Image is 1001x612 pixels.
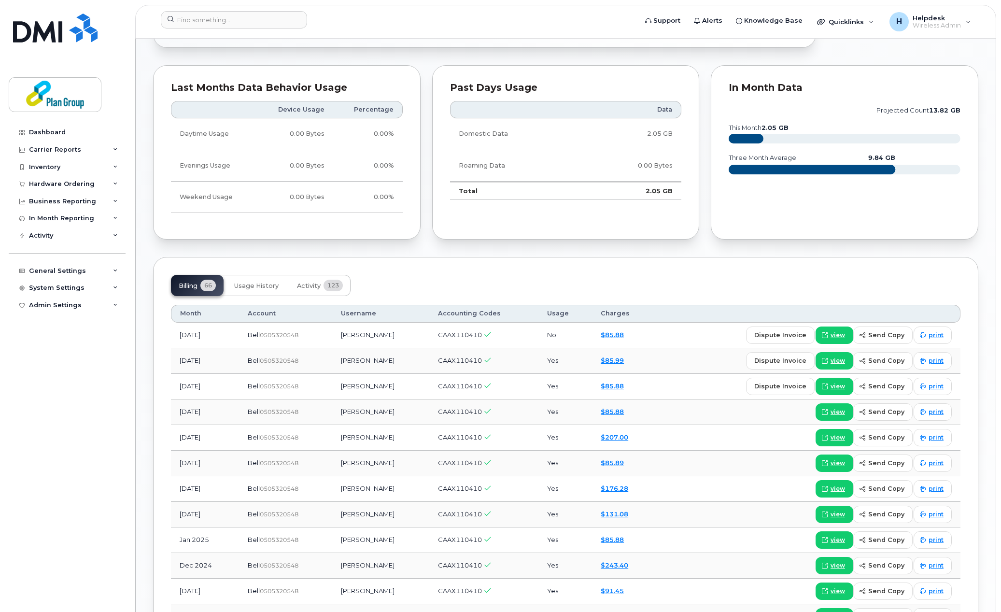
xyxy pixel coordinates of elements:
span: Wireless Admin [913,22,961,29]
td: Daytime Usage [171,118,256,150]
span: Bell [248,459,260,467]
input: Find something... [161,11,307,28]
a: print [914,531,952,549]
span: CAAX110410 [438,536,482,543]
span: CAAX110410 [438,459,482,467]
span: CAAX110410 [438,484,482,492]
td: 0.00% [333,118,403,150]
button: dispute invoice [746,378,815,395]
a: view [816,327,853,344]
a: print [914,455,952,472]
a: view [816,403,853,421]
td: [PERSON_NAME] [332,323,429,348]
td: Jan 2025 [171,527,239,553]
span: print [929,408,944,416]
a: $85.88 [601,408,624,415]
td: Yes [538,374,592,399]
td: Roaming Data [450,150,580,182]
span: Bell [248,356,260,364]
a: view [816,531,853,549]
a: $85.88 [601,331,624,339]
td: Domestic Data [450,118,580,150]
span: view [831,433,845,442]
span: send copy [868,510,904,519]
span: Activity [297,282,321,290]
td: [PERSON_NAME] [332,374,429,399]
a: print [914,557,952,574]
tspan: 13.82 GB [929,107,960,114]
span: dispute invoice [754,382,806,391]
td: 0.00 Bytes [256,150,333,182]
td: [PERSON_NAME] [332,399,429,425]
td: [DATE] [171,451,239,476]
th: Device Usage [256,101,333,118]
th: Accounting Codes [429,305,539,322]
a: Support [638,11,687,30]
a: $91.45 [601,587,624,595]
td: Yes [538,399,592,425]
span: Helpdesk [913,14,961,22]
span: CAAX110410 [438,561,482,569]
span: print [929,331,944,340]
span: CAAX110410 [438,587,482,595]
td: [PERSON_NAME] [332,348,429,374]
span: send copy [868,407,904,416]
span: Usage History [234,282,279,290]
td: Yes [538,553,592,579]
span: 0505320548 [260,434,298,441]
text: projected count [876,107,960,114]
td: [PERSON_NAME] [332,579,429,604]
span: Bell [248,484,260,492]
span: Quicklinks [829,18,864,26]
span: view [831,331,845,340]
button: send copy [853,327,913,344]
span: view [831,561,845,570]
td: Yes [538,579,592,604]
button: send copy [853,378,913,395]
span: print [929,587,944,596]
button: dispute invoice [746,352,815,370]
span: view [831,536,845,544]
span: Support [653,16,680,26]
span: view [831,408,845,416]
span: view [831,382,845,391]
td: [PERSON_NAME] [332,425,429,451]
a: view [816,352,853,370]
td: [PERSON_NAME] [332,502,429,527]
span: print [929,356,944,365]
a: $176.28 [601,484,628,492]
a: print [914,506,952,523]
a: $243.40 [601,561,628,569]
span: 123 [324,280,343,291]
div: Helpdesk [883,12,978,31]
a: $85.88 [601,382,624,390]
span: 0505320548 [260,562,298,569]
button: dispute invoice [746,327,815,344]
div: Past Days Usage [450,83,682,93]
span: H [896,16,902,28]
td: [DATE] [171,348,239,374]
td: 0.00% [333,182,403,213]
td: 0.00 Bytes [256,182,333,213]
td: 2.05 GB [580,182,682,200]
span: Bell [248,510,260,518]
a: $131.08 [601,510,628,518]
a: view [816,480,853,498]
td: 0.00 Bytes [580,150,682,182]
td: 2.05 GB [580,118,682,150]
a: print [914,480,952,498]
td: [PERSON_NAME] [332,476,429,502]
td: [PERSON_NAME] [332,451,429,476]
span: send copy [868,382,904,391]
span: print [929,484,944,493]
span: 0505320548 [260,408,298,415]
div: Last Months Data Behavior Usage [171,83,403,93]
td: [DATE] [171,425,239,451]
td: Yes [538,527,592,553]
td: Evenings Usage [171,150,256,182]
div: In Month Data [729,83,960,93]
a: print [914,327,952,344]
button: send copy [853,403,913,421]
span: CAAX110410 [438,408,482,415]
th: Percentage [333,101,403,118]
